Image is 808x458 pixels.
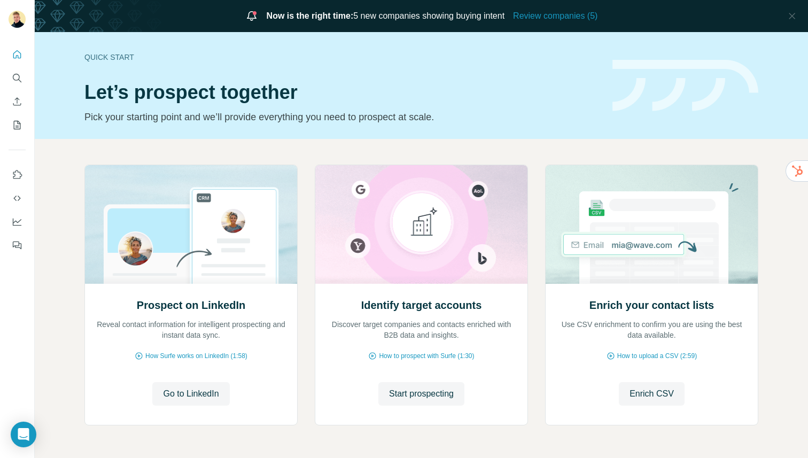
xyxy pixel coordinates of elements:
[84,165,298,284] img: Prospect on LinkedIn
[145,351,247,361] span: How Surfe works on LinkedIn (1:58)
[378,382,464,406] button: Start prospecting
[152,382,229,406] button: Go to LinkedIn
[9,189,26,208] button: Use Surfe API
[379,351,474,361] span: How to prospect with Surfe (1:30)
[9,115,26,135] button: My lists
[556,319,747,340] p: Use CSV enrichment to confirm you are using the best data available.
[9,236,26,255] button: Feedback
[137,298,245,313] h2: Prospect on LinkedIn
[96,319,286,340] p: Reveal contact information for intelligent prospecting and instant data sync.
[11,422,36,447] div: Open Intercom Messenger
[545,165,758,284] img: Enrich your contact lists
[267,10,505,22] span: 5 new companies showing buying intent
[9,165,26,184] button: Use Surfe on LinkedIn
[619,382,685,406] button: Enrich CSV
[84,82,600,103] h1: Let’s prospect together
[84,52,600,63] div: Quick start
[9,68,26,88] button: Search
[589,298,714,313] h2: Enrich your contact lists
[617,351,697,361] span: How to upload a CSV (2:59)
[163,387,219,400] span: Go to LinkedIn
[9,11,26,28] img: Avatar
[267,11,354,20] span: Now is the right time:
[361,298,482,313] h2: Identify target accounts
[84,110,600,125] p: Pick your starting point and we’ll provide everything you need to prospect at scale.
[630,387,674,400] span: Enrich CSV
[9,92,26,111] button: Enrich CSV
[513,10,597,22] button: Review companies (5)
[612,60,758,112] img: banner
[326,319,517,340] p: Discover target companies and contacts enriched with B2B data and insights.
[9,212,26,231] button: Dashboard
[389,387,454,400] span: Start prospecting
[315,165,528,284] img: Identify target accounts
[9,45,26,64] button: Quick start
